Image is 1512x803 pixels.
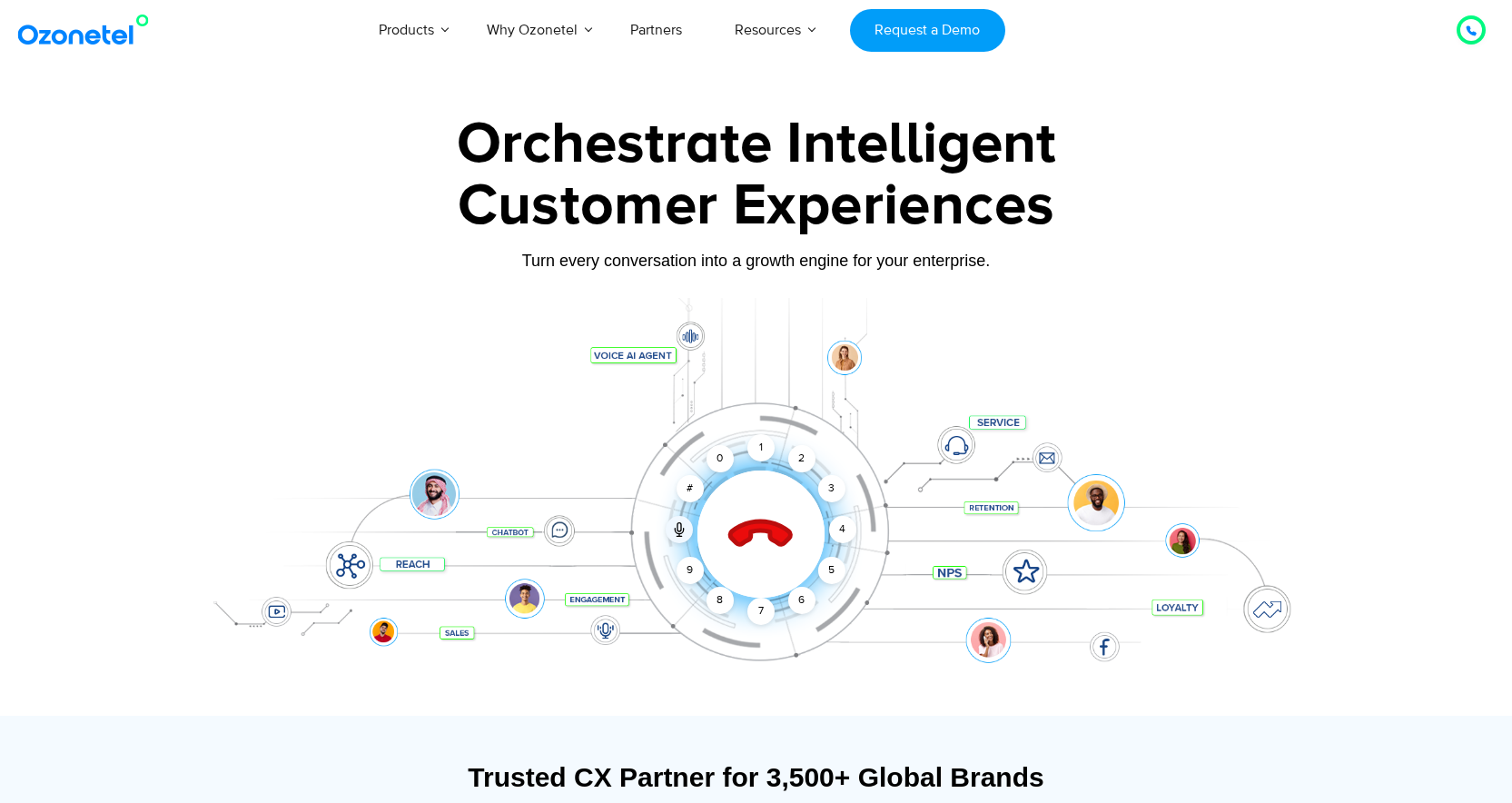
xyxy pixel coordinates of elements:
div: 2 [788,445,815,472]
div: Orchestrate Intelligent [189,115,1324,173]
div: 1 [747,434,775,461]
div: 7 [747,598,775,625]
div: # [677,475,704,502]
div: 6 [788,587,815,614]
div: Trusted CX Partner for 3,500+ Global Brands [198,761,1315,793]
div: 4 [829,516,856,543]
div: Customer Experiences [189,163,1324,250]
div: 5 [817,557,845,584]
div: 3 [817,475,845,502]
div: 8 [707,587,734,614]
div: 9 [677,557,704,584]
div: Turn every conversation into a growth engine for your enterprise. [189,251,1324,271]
div: 0 [707,445,734,472]
a: Request a Demo [850,9,1005,52]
